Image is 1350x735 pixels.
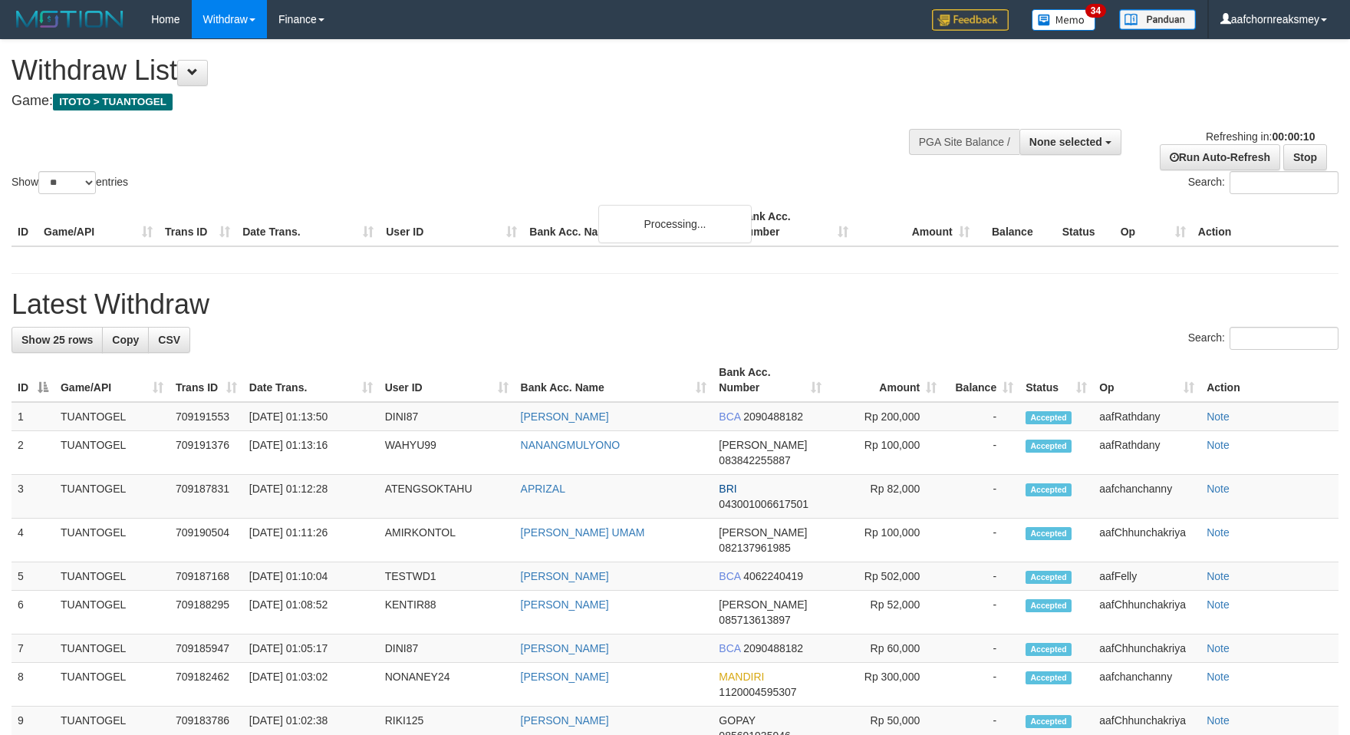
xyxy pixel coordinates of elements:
[521,483,565,495] a: APRIZAL
[54,475,170,519] td: TUANTOGEL
[943,591,1019,634] td: -
[713,358,828,402] th: Bank Acc. Number: activate to sort column ascending
[54,519,170,562] td: TUANTOGEL
[1119,9,1196,30] img: panduan.png
[719,642,740,654] span: BCA
[521,526,645,539] a: [PERSON_NAME] UMAM
[112,334,139,346] span: Copy
[170,358,243,402] th: Trans ID: activate to sort column ascending
[719,498,808,510] span: Copy 043001006617501 to clipboard
[743,570,803,582] span: Copy 4062240419 to clipboard
[719,598,807,611] span: [PERSON_NAME]
[1188,171,1338,194] label: Search:
[379,431,515,475] td: WAHYU99
[932,9,1009,31] img: Feedback.jpg
[1026,671,1072,684] span: Accepted
[170,562,243,591] td: 709187168
[943,634,1019,663] td: -
[1230,327,1338,350] input: Search:
[1026,599,1072,612] span: Accepted
[1093,475,1200,519] td: aafchanchanny
[1207,714,1230,727] a: Note
[243,475,379,519] td: [DATE] 01:12:28
[1093,402,1200,431] td: aafRathdany
[54,431,170,475] td: TUANTOGEL
[53,94,173,110] span: ITOTO > TUANTOGEL
[379,591,515,634] td: KENTIR88
[523,203,733,246] th: Bank Acc. Name
[719,454,790,466] span: Copy 083842255887 to clipboard
[379,402,515,431] td: DINI87
[21,334,93,346] span: Show 25 rows
[1207,642,1230,654] a: Note
[598,205,752,243] div: Processing...
[170,475,243,519] td: 709187831
[236,203,380,246] th: Date Trans.
[148,327,190,353] a: CSV
[243,402,379,431] td: [DATE] 01:13:50
[828,475,943,519] td: Rp 82,000
[1093,663,1200,707] td: aafchanchanny
[12,327,103,353] a: Show 25 rows
[719,410,740,423] span: BCA
[243,358,379,402] th: Date Trans.: activate to sort column ascending
[828,562,943,591] td: Rp 502,000
[379,634,515,663] td: DINI87
[976,203,1056,246] th: Balance
[1207,598,1230,611] a: Note
[719,614,790,626] span: Copy 085713613897 to clipboard
[1019,358,1093,402] th: Status: activate to sort column ascending
[12,203,38,246] th: ID
[54,634,170,663] td: TUANTOGEL
[943,402,1019,431] td: -
[38,203,159,246] th: Game/API
[943,562,1019,591] td: -
[743,642,803,654] span: Copy 2090488182 to clipboard
[943,519,1019,562] td: -
[521,598,609,611] a: [PERSON_NAME]
[379,562,515,591] td: TESTWD1
[1093,431,1200,475] td: aafRathdany
[12,562,54,591] td: 5
[1093,634,1200,663] td: aafChhunchakriya
[54,591,170,634] td: TUANTOGEL
[379,475,515,519] td: ATENGSOKTAHU
[719,483,736,495] span: BRI
[1032,9,1096,31] img: Button%20Memo.svg
[12,634,54,663] td: 7
[12,519,54,562] td: 4
[515,358,713,402] th: Bank Acc. Name: activate to sort column ascending
[828,634,943,663] td: Rp 60,000
[1115,203,1192,246] th: Op
[170,402,243,431] td: 709191553
[854,203,976,246] th: Amount
[12,475,54,519] td: 3
[12,663,54,707] td: 8
[170,431,243,475] td: 709191376
[1207,526,1230,539] a: Note
[1093,562,1200,591] td: aafFelly
[379,358,515,402] th: User ID: activate to sort column ascending
[1093,519,1200,562] td: aafChhunchakriya
[1230,171,1338,194] input: Search:
[719,686,796,698] span: Copy 1120004595307 to clipboard
[1207,570,1230,582] a: Note
[909,129,1019,155] div: PGA Site Balance /
[943,663,1019,707] td: -
[521,439,621,451] a: NANANGMULYONO
[1085,4,1106,18] span: 34
[719,526,807,539] span: [PERSON_NAME]
[12,8,128,31] img: MOTION_logo.png
[1207,439,1230,451] a: Note
[1093,591,1200,634] td: aafChhunchakriya
[102,327,149,353] a: Copy
[1026,440,1072,453] span: Accepted
[521,714,609,727] a: [PERSON_NAME]
[828,663,943,707] td: Rp 300,000
[943,475,1019,519] td: -
[719,570,740,582] span: BCA
[170,634,243,663] td: 709185947
[1200,358,1338,402] th: Action
[1272,130,1315,143] strong: 00:00:10
[1207,410,1230,423] a: Note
